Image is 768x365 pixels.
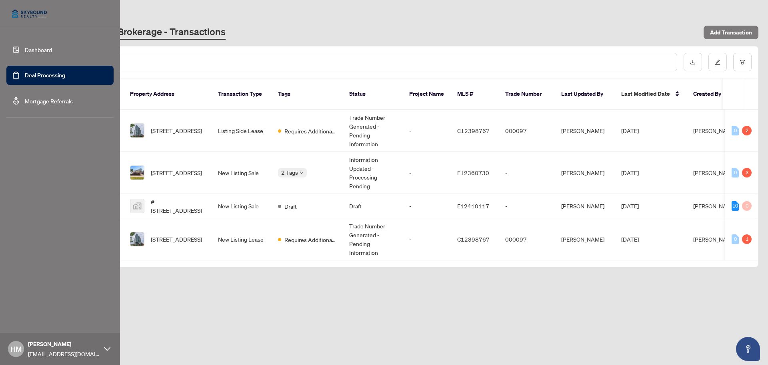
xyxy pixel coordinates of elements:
[130,124,144,137] img: thumbnail-img
[300,171,304,175] span: down
[403,218,451,260] td: -
[212,218,272,260] td: New Listing Lease
[151,126,202,135] span: [STREET_ADDRESS]
[25,97,73,105] a: Mortgage Referrals
[615,79,687,110] th: Last Modified Date
[25,46,52,53] a: Dashboard
[693,169,736,176] span: [PERSON_NAME]
[621,169,639,176] span: [DATE]
[732,234,739,244] div: 0
[284,235,336,244] span: Requires Additional Docs
[499,194,555,218] td: -
[555,79,615,110] th: Last Updated By
[281,168,298,177] span: 2 Tags
[151,235,202,244] span: [STREET_ADDRESS]
[693,236,736,243] span: [PERSON_NAME]
[732,168,739,177] div: 0
[736,337,760,361] button: Open asap
[732,126,739,135] div: 0
[555,152,615,194] td: [PERSON_NAME]
[130,232,144,246] img: thumbnail-img
[621,236,639,243] span: [DATE]
[28,349,100,358] span: [EMAIL_ADDRESS][DOMAIN_NAME]
[130,166,144,179] img: thumbnail-img
[621,202,639,210] span: [DATE]
[151,197,205,215] span: # [STREET_ADDRESS]
[212,194,272,218] td: New Listing Sale
[687,79,735,110] th: Created By
[555,194,615,218] td: [PERSON_NAME]
[499,152,555,194] td: -
[715,59,720,65] span: edit
[284,127,336,135] span: Requires Additional Docs
[499,79,555,110] th: Trade Number
[742,234,752,244] div: 1
[343,152,403,194] td: Information Updated - Processing Pending
[124,79,212,110] th: Property Address
[130,199,144,213] img: thumbnail-img
[28,340,100,349] span: [PERSON_NAME]
[10,343,22,355] span: HM
[403,110,451,152] td: -
[457,202,489,210] span: E12410117
[403,79,451,110] th: Project Name
[499,110,555,152] td: 000097
[151,168,202,177] span: [STREET_ADDRESS]
[25,72,65,79] a: Deal Processing
[212,79,272,110] th: Transaction Type
[403,152,451,194] td: -
[403,194,451,218] td: -
[212,152,272,194] td: New Listing Sale
[693,202,736,210] span: [PERSON_NAME]
[457,236,490,243] span: C12398767
[6,4,52,23] img: logo
[457,127,490,134] span: C12398767
[710,26,752,39] span: Add Transaction
[740,59,745,65] span: filter
[733,53,752,71] button: filter
[742,126,752,135] div: 2
[684,53,702,71] button: download
[272,79,343,110] th: Tags
[343,218,403,260] td: Trade Number Generated - Pending Information
[621,89,670,98] span: Last Modified Date
[621,127,639,134] span: [DATE]
[693,127,736,134] span: [PERSON_NAME]
[457,169,489,176] span: E12360730
[343,79,403,110] th: Status
[742,201,752,211] div: 0
[708,53,727,71] button: edit
[284,202,297,211] span: Draft
[451,79,499,110] th: MLS #
[704,26,758,39] button: Add Transaction
[499,218,555,260] td: 000097
[742,168,752,177] div: 3
[343,194,403,218] td: Draft
[212,110,272,152] td: Listing Side Lease
[555,110,615,152] td: [PERSON_NAME]
[343,110,403,152] td: Trade Number Generated - Pending Information
[555,218,615,260] td: [PERSON_NAME]
[690,59,696,65] span: download
[42,25,226,40] a: Skybound Realty, Brokerage - Transactions
[732,201,739,211] div: 10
